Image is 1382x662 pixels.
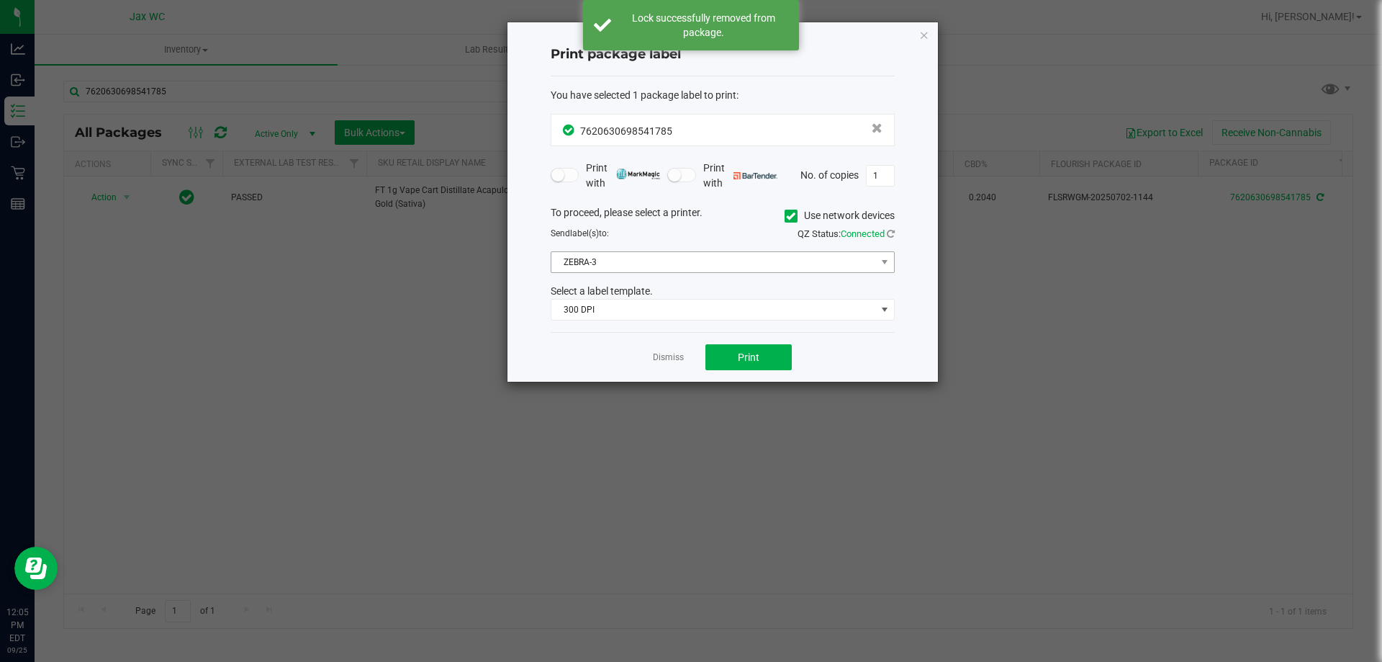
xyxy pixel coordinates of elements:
div: Lock successfully removed from package. [619,11,788,40]
label: Use network devices [785,208,895,223]
h4: Print package label [551,45,895,64]
span: Print [738,352,759,363]
div: To proceed, please select a printer. [540,205,905,227]
span: Print with [586,161,660,191]
span: ZEBRA-3 [551,252,876,272]
span: You have selected 1 package label to print [551,89,736,101]
div: : [551,88,895,103]
span: 300 DPI [551,300,876,320]
div: Select a label template. [540,284,905,299]
button: Print [705,344,792,370]
img: mark_magic_cybra.png [616,169,660,179]
span: Connected [841,228,885,239]
span: Print with [703,161,777,191]
iframe: Resource center [14,547,58,590]
a: Dismiss [653,352,684,364]
span: 7620630698541785 [580,125,672,137]
span: QZ Status: [798,228,895,239]
span: In Sync [563,122,577,138]
span: Send to: [551,228,609,238]
img: bartender.png [733,172,777,179]
span: No. of copies [800,169,859,180]
span: label(s) [570,228,599,238]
